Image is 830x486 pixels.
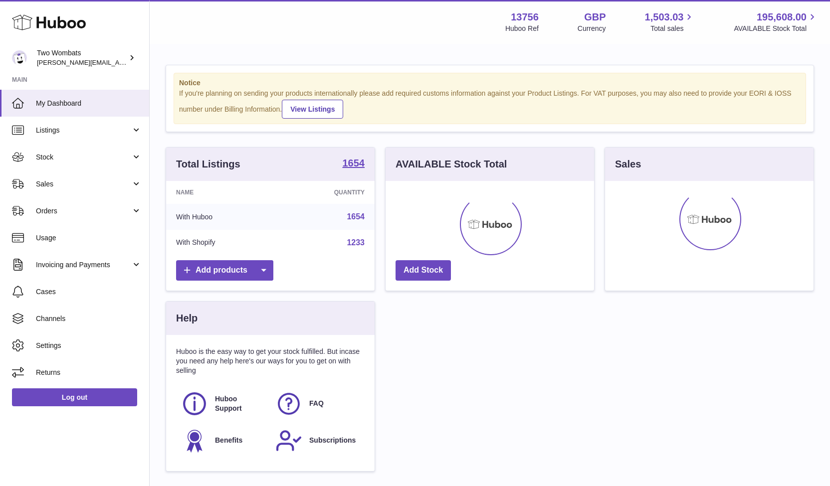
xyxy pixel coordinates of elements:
[757,10,807,24] span: 195,608.00
[36,314,142,324] span: Channels
[176,260,273,281] a: Add products
[179,78,801,88] strong: Notice
[578,24,606,33] div: Currency
[36,368,142,377] span: Returns
[181,390,265,417] a: Huboo Support
[215,436,242,445] span: Benefits
[309,399,324,408] span: FAQ
[282,100,343,119] a: View Listings
[215,394,264,413] span: Huboo Support
[309,436,356,445] span: Subscriptions
[12,388,137,406] a: Log out
[36,287,142,297] span: Cases
[181,427,265,454] a: Benefits
[176,158,240,171] h3: Total Listings
[275,390,360,417] a: FAQ
[584,10,606,24] strong: GBP
[347,212,365,221] a: 1654
[179,89,801,119] div: If you're planning on sending your products internationally please add required customs informati...
[347,238,365,247] a: 1233
[166,204,278,230] td: With Huboo
[176,312,198,325] h3: Help
[396,158,507,171] h3: AVAILABLE Stock Total
[615,158,641,171] h3: Sales
[275,427,360,454] a: Subscriptions
[36,233,142,243] span: Usage
[734,24,818,33] span: AVAILABLE Stock Total
[343,158,365,168] strong: 1654
[645,10,695,33] a: 1,503.03 Total sales
[36,126,131,135] span: Listings
[734,10,818,33] a: 195,608.00 AVAILABLE Stock Total
[37,58,253,66] span: [PERSON_NAME][EMAIL_ADDRESS][PERSON_NAME][DOMAIN_NAME]
[36,206,131,216] span: Orders
[505,24,539,33] div: Huboo Ref
[36,99,142,108] span: My Dashboard
[36,260,131,270] span: Invoicing and Payments
[511,10,539,24] strong: 13756
[650,24,695,33] span: Total sales
[343,158,365,170] a: 1654
[278,181,375,204] th: Quantity
[396,260,451,281] a: Add Stock
[166,181,278,204] th: Name
[36,179,131,189] span: Sales
[645,10,684,24] span: 1,503.03
[12,50,27,65] img: philip.carroll@twowombats.com
[166,230,278,256] td: With Shopify
[176,347,365,375] p: Huboo is the easy way to get your stock fulfilled. But incase you need any help here's our ways f...
[37,48,127,67] div: Two Wombats
[36,341,142,350] span: Settings
[36,153,131,162] span: Stock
